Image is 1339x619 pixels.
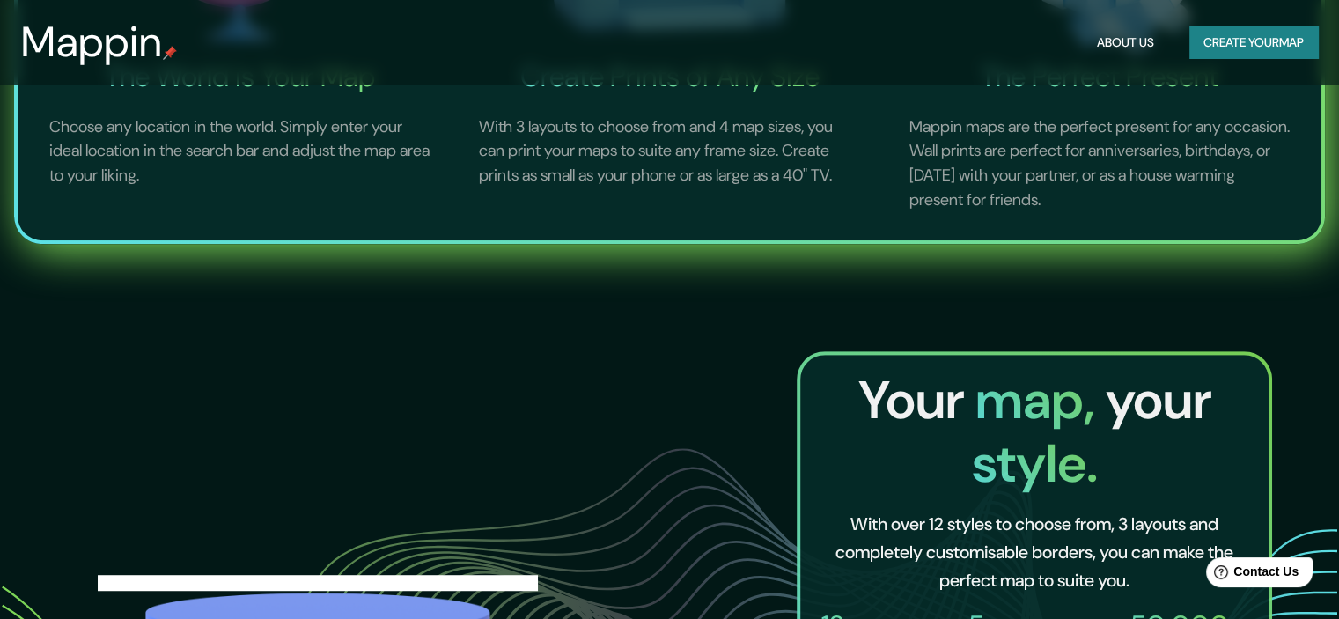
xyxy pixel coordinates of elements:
iframe: Help widget launcher [1182,550,1320,600]
img: mappin-pin [163,46,177,60]
h2: Your your [814,369,1254,496]
p: With 3 layouts to choose from and 4 map sizes, you can print your maps to suite any frame size. C... [458,94,880,210]
button: Create yourmap [1189,26,1318,59]
button: About Us [1090,26,1161,59]
p: Choose any location in the world. Simply enter your ideal location in the search bar and adjust t... [28,94,451,210]
h6: With over 12 styles to choose from, 3 layouts and completely customisable borders, you can make t... [828,510,1240,594]
p: Mappin maps are the perfect present for any occasion. Wall prints are perfect for anniversaries, ... [888,94,1311,233]
h3: Mappin [21,18,163,67]
span: style. [971,429,1097,498]
span: map, [975,365,1105,435]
